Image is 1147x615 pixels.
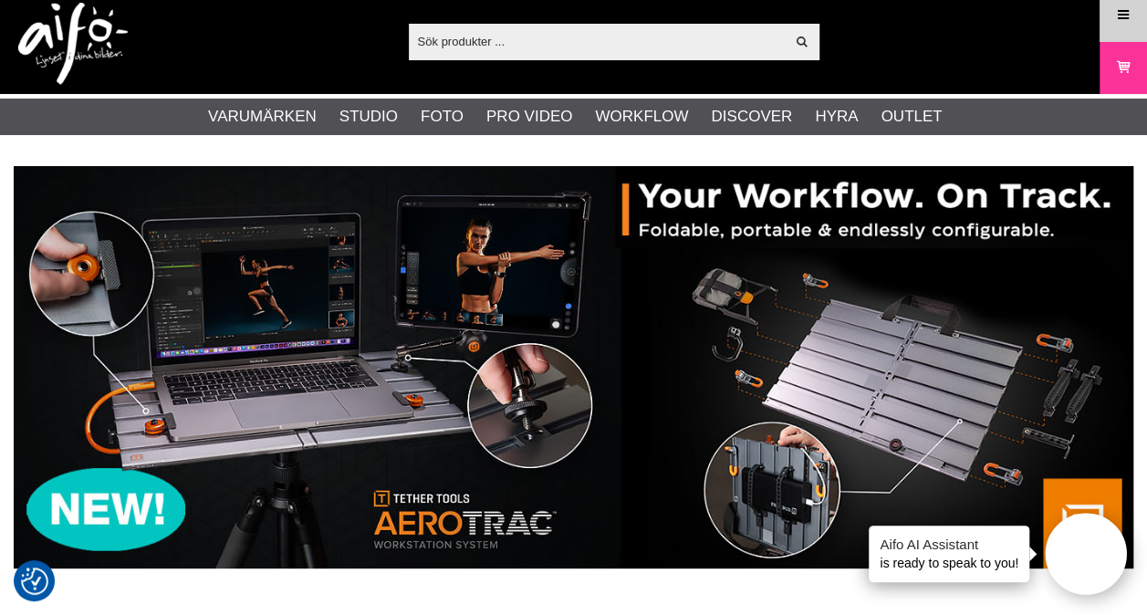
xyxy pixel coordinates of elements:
[421,105,464,129] a: Foto
[711,105,792,129] a: Discover
[815,105,858,129] a: Hyra
[21,568,48,595] img: Revisit consent button
[18,3,128,85] img: logo.png
[208,105,317,129] a: Varumärken
[409,27,786,55] input: Sök produkter ...
[486,105,572,129] a: Pro Video
[339,105,398,129] a: Studio
[14,166,1133,568] img: Annons:007 banner-header-aerotrac-1390x500.jpg
[880,535,1018,554] h4: Aifo AI Assistant
[869,526,1029,582] div: is ready to speak to you!
[881,105,942,129] a: Outlet
[21,565,48,598] button: Samtyckesinställningar
[595,105,688,129] a: Workflow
